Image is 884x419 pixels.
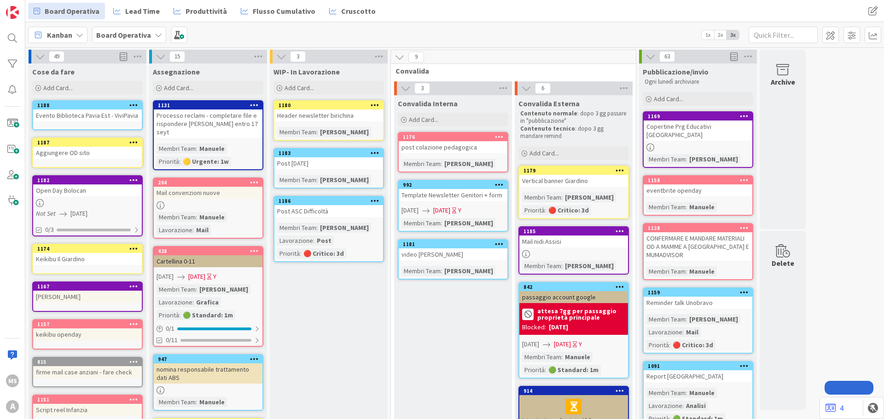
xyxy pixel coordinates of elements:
[290,51,306,62] span: 3
[644,224,752,261] div: 1128CONFERMARE E MANDARE MATERIALI OD A MAMME A [GEOGRAPHIC_DATA] E MUMADVISOR
[324,3,381,19] a: Cruscotto
[519,166,628,187] div: 1179Vertical banner Giardino
[414,83,430,94] span: 3
[646,340,669,350] div: Priorità
[687,388,717,398] div: Manuele
[33,184,142,196] div: Open Day Bolocan
[563,352,593,362] div: Manuele
[687,154,740,164] div: [PERSON_NAME]
[253,6,315,17] span: Flusso Cumulativo
[684,327,701,337] div: Mail
[274,101,383,121] div: 1180Header newsletter birichina
[33,282,142,303] div: 1167[PERSON_NAME]
[194,225,211,235] div: Mail
[549,322,568,332] div: [DATE]
[197,143,227,154] div: Manuele
[274,149,383,157] div: 1183
[154,255,262,267] div: Cartellina 0-11
[519,166,628,175] div: 1179
[399,240,507,248] div: 1181
[644,224,752,232] div: 1128
[579,339,582,349] div: Y
[157,284,196,294] div: Membri Team
[96,30,151,40] b: Board Operativa
[33,138,142,159] div: 1187Aggiungere OD sito
[154,101,262,109] div: 1131
[399,133,507,153] div: 1176post colazione pedagogica
[669,340,670,350] span: :
[523,228,628,235] div: 1185
[687,202,717,212] div: Manuele
[33,101,142,109] div: 1188
[33,101,142,121] div: 1188Evento Biblioteca Pavia Est - ViviPavia
[157,225,192,235] div: Lavorazione
[157,272,174,281] span: [DATE]
[519,175,628,187] div: Vertical banner Giardino
[154,323,262,334] div: 0/1
[395,66,624,75] span: Convalida
[33,282,142,291] div: 1167
[561,192,563,202] span: :
[643,67,709,76] span: Pubblicazione/invio
[409,115,438,124] span: Add Card...
[197,212,227,222] div: Manuele
[37,246,142,252] div: 1174
[33,253,142,265] div: Keikibu Il Giardino
[196,284,197,294] span: :
[313,235,314,246] span: :
[644,112,752,141] div: 1169Copertine Prg Educativi [GEOGRAPHIC_DATA]
[554,339,571,349] span: [DATE]
[648,113,752,120] div: 1169
[157,212,196,222] div: Membri Team
[33,404,142,416] div: Script reel Infanzia
[186,6,227,17] span: Produttività
[654,95,683,103] span: Add Card...
[519,235,628,247] div: Mail nidi Assisi
[399,181,507,201] div: 992Template Newsletter Genitori + form
[157,143,196,154] div: Membri Team
[33,147,142,159] div: Aggiungere OD sito
[154,178,262,199] div: 204Mail convenzioni nuove
[648,363,752,369] div: 1091
[37,177,142,184] div: 1182
[37,321,142,327] div: 1157
[403,241,507,247] div: 1181
[37,139,142,146] div: 1187
[47,29,72,40] span: Kanban
[686,388,687,398] span: :
[646,314,686,324] div: Membri Team
[196,143,197,154] span: :
[648,289,752,296] div: 1159
[522,352,561,362] div: Membri Team
[644,176,752,196] div: 1158eventbrite openday
[522,339,539,349] span: [DATE]
[403,134,507,140] div: 1176
[563,192,616,202] div: [PERSON_NAME]
[274,101,383,109] div: 1180
[341,6,376,17] span: Cruscotto
[277,175,316,185] div: Membri Team
[168,3,233,19] a: Produttività
[179,156,180,166] span: :
[279,150,383,156] div: 1183
[545,365,546,375] span: :
[301,248,346,258] div: 🔴 Critico: 3d
[316,127,318,137] span: :
[33,358,142,378] div: 815firme mail case anziani - fare check
[6,400,19,413] div: A
[659,51,675,62] span: 63
[316,223,318,233] span: :
[772,258,794,269] div: Delete
[520,109,577,117] strong: Contenuto normale
[441,266,442,276] span: :
[45,225,54,235] span: 0/3
[154,363,262,384] div: nomina responsabile trattamento dati ABS
[316,175,318,185] span: :
[519,283,628,303] div: 842passaggio account google
[644,370,752,382] div: Report [GEOGRAPHIC_DATA]
[45,6,99,17] span: Board Operativa
[33,109,142,121] div: Evento Biblioteca Pavia Est - ViviPavia
[682,327,684,337] span: :
[33,245,142,253] div: 1174
[33,138,142,147] div: 1187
